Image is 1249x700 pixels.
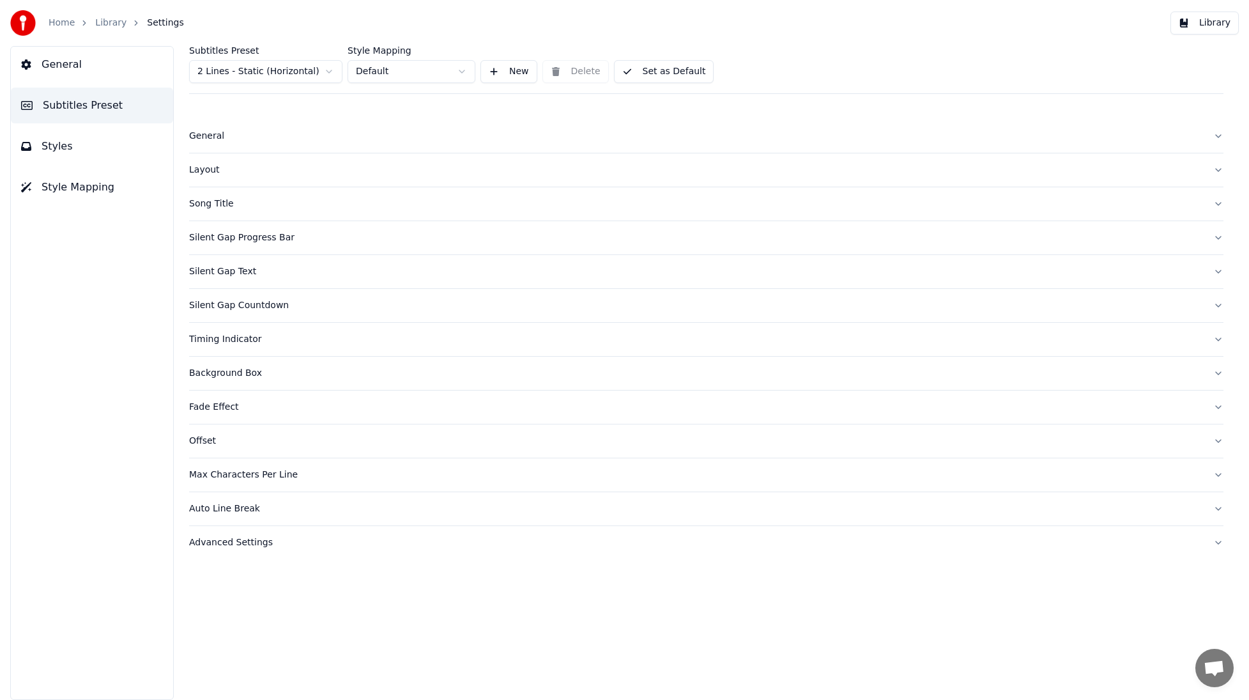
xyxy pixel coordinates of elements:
[189,367,1203,380] div: Background Box
[49,17,75,29] a: Home
[11,128,173,164] button: Styles
[189,187,1223,221] button: Song Title
[189,289,1223,322] button: Silent Gap Countdown
[147,17,183,29] span: Settings
[1195,649,1234,687] div: Open chat
[189,536,1203,549] div: Advanced Settings
[189,458,1223,492] button: Max Characters Per Line
[189,469,1203,481] div: Max Characters Per Line
[189,164,1203,176] div: Layout
[189,299,1203,312] div: Silent Gap Countdown
[95,17,126,29] a: Library
[189,502,1203,515] div: Auto Line Break
[189,435,1203,447] div: Offset
[11,88,173,123] button: Subtitles Preset
[614,60,714,83] button: Set as Default
[480,60,537,83] button: New
[189,231,1203,244] div: Silent Gap Progress Bar
[42,139,73,154] span: Styles
[11,47,173,82] button: General
[189,391,1223,424] button: Fade Effect
[49,17,184,29] nav: breadcrumb
[42,180,114,195] span: Style Mapping
[43,98,123,113] span: Subtitles Preset
[189,357,1223,390] button: Background Box
[11,169,173,205] button: Style Mapping
[189,120,1223,153] button: General
[10,10,36,36] img: youka
[189,526,1223,559] button: Advanced Settings
[348,46,475,55] label: Style Mapping
[189,424,1223,458] button: Offset
[189,130,1203,143] div: General
[189,198,1203,210] div: Song Title
[189,492,1223,525] button: Auto Line Break
[189,323,1223,356] button: Timing Indicator
[1170,12,1239,35] button: Library
[189,255,1223,288] button: Silent Gap Text
[42,57,82,72] span: General
[189,265,1203,278] div: Silent Gap Text
[189,401,1203,414] div: Fade Effect
[189,46,342,55] label: Subtitles Preset
[189,153,1223,187] button: Layout
[189,333,1203,346] div: Timing Indicator
[189,221,1223,254] button: Silent Gap Progress Bar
